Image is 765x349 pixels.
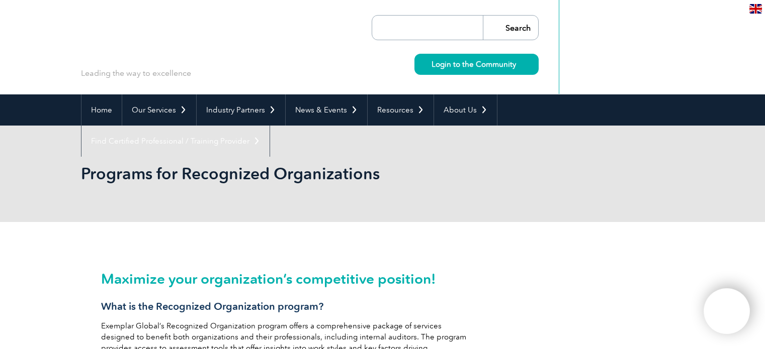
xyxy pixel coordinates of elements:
[414,54,539,75] a: Login to the Community
[197,94,285,126] a: Industry Partners
[483,16,538,40] input: Search
[434,94,497,126] a: About Us
[81,126,270,157] a: Find Certified Professional / Training Provider
[81,94,122,126] a: Home
[749,4,762,14] img: en
[101,270,436,287] span: Maximize your organization’s competitive position!
[714,299,739,324] img: svg+xml;nitro-empty-id=MTU2NzoxMTY=-1;base64,PHN2ZyB2aWV3Qm94PSIwIDAgNDAwIDQwMCIgd2lkdGg9IjQwMCIg...
[368,94,434,126] a: Resources
[101,300,473,313] h3: What is the Recognized Organization program?
[81,68,191,79] p: Leading the way to excellence
[516,61,522,67] img: svg+xml;nitro-empty-id=MzYxOjIyMw==-1;base64,PHN2ZyB2aWV3Qm94PSIwIDAgMTEgMTEiIHdpZHRoPSIxMSIgaGVp...
[286,94,367,126] a: News & Events
[122,94,196,126] a: Our Services
[81,166,503,182] h2: Programs for Recognized Organizations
